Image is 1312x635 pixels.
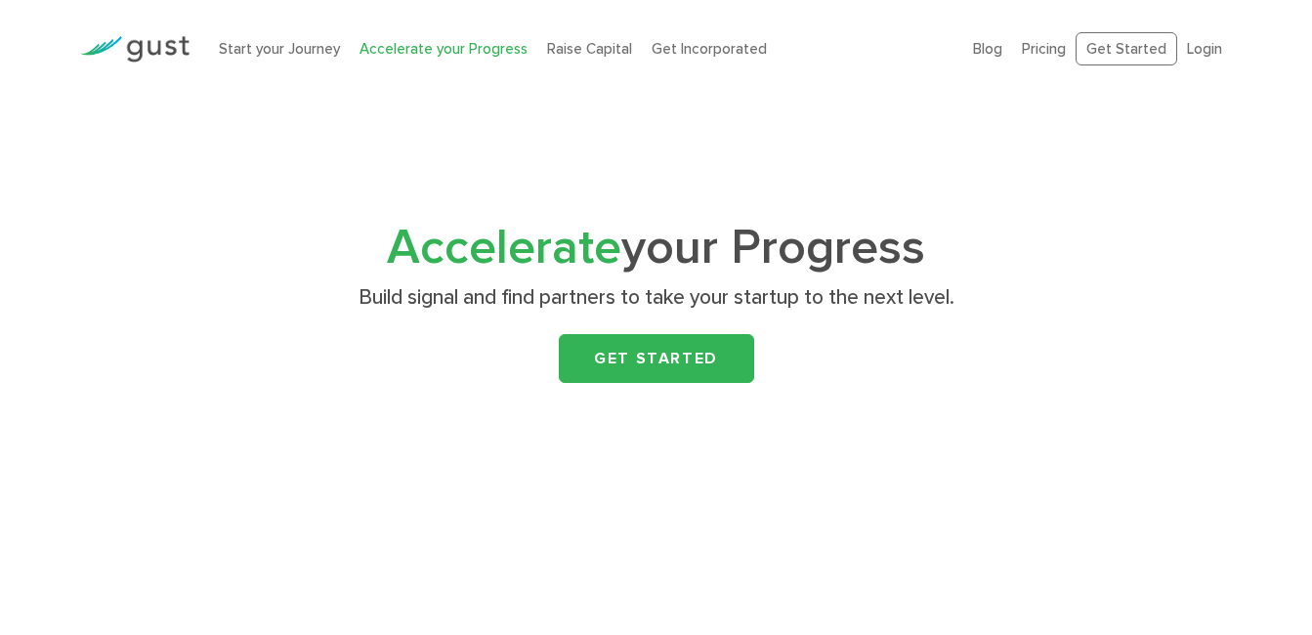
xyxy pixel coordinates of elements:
[547,40,632,58] a: Raise Capital
[360,40,528,58] a: Accelerate your Progress
[1022,40,1066,58] a: Pricing
[1187,40,1222,58] a: Login
[277,284,1035,312] p: Build signal and find partners to take your startup to the next level.
[1076,32,1177,66] a: Get Started
[80,36,190,63] img: Gust Logo
[973,40,1002,58] a: Blog
[219,40,340,58] a: Start your Journey
[387,219,621,276] span: Accelerate
[559,334,754,383] a: Get Started
[271,226,1042,271] h1: your Progress
[652,40,767,58] a: Get Incorporated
